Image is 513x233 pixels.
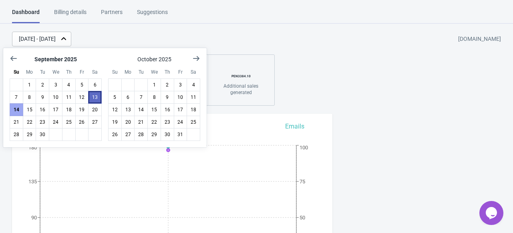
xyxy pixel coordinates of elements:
[134,103,148,116] button: October 14 2025
[36,65,49,79] div: Tuesday
[62,91,76,104] button: September 11 2025
[174,103,187,116] button: October 17 2025
[31,215,37,221] tspan: 90
[23,128,36,141] button: September 29 2025
[161,65,174,79] div: Thursday
[36,91,49,104] button: September 9 2025
[75,65,89,79] div: Friday
[10,128,23,141] button: September 28 2025
[49,103,62,116] button: September 17 2025
[174,91,187,104] button: October 10 2025
[23,116,36,129] button: September 22 2025
[187,91,200,104] button: October 11 2025
[300,179,305,185] tspan: 75
[12,8,40,23] div: Dashboard
[187,116,200,129] button: October 25 2025
[147,103,161,116] button: October 15 2025
[108,65,122,79] div: Sunday
[101,8,123,22] div: Partners
[10,116,23,129] button: September 21 2025
[147,128,161,141] button: October 29 2025
[10,91,23,104] button: September 7 2025
[23,65,36,79] div: Monday
[161,103,174,116] button: October 16 2025
[49,78,62,91] button: September 3 2025
[23,78,36,91] button: September 1 2025
[49,65,62,79] div: Wednesday
[75,78,89,91] button: September 5 2025
[62,116,76,129] button: September 25 2025
[62,103,76,116] button: September 18 2025
[121,116,135,129] button: October 20 2025
[108,91,122,104] button: October 5 2025
[187,103,200,116] button: October 18 2025
[88,78,102,91] button: September 6 2025
[147,116,161,129] button: October 22 2025
[62,78,76,91] button: September 4 2025
[23,91,36,104] button: September 8 2025
[36,128,49,141] button: September 30 2025
[121,128,135,141] button: October 27 2025
[121,103,135,116] button: October 13 2025
[187,78,200,91] button: October 4 2025
[161,91,174,104] button: October 9 2025
[10,103,23,116] button: Today September 14 2025
[161,128,174,141] button: October 30 2025
[147,91,161,104] button: October 8 2025
[187,65,200,79] div: Saturday
[137,8,168,22] div: Suggestions
[216,70,266,83] div: PEN 3384.10
[10,65,23,79] div: Sunday
[75,116,89,129] button: September 26 2025
[147,78,161,91] button: October 1 2025
[216,83,266,96] div: Additional sales generated
[189,51,203,66] button: Show next month, November 2025
[161,116,174,129] button: October 23 2025
[62,65,76,79] div: Thursday
[121,91,135,104] button: October 6 2025
[54,8,87,22] div: Billing details
[108,128,122,141] button: October 26 2025
[134,128,148,141] button: October 28 2025
[300,145,308,151] tspan: 100
[134,116,148,129] button: October 21 2025
[19,35,56,43] div: [DATE] - [DATE]
[88,91,102,104] button: September 13 2025
[479,201,505,225] iframe: chat widget
[134,91,148,104] button: October 7 2025
[6,51,21,66] button: Show previous month, August 2025
[174,78,187,91] button: October 3 2025
[174,65,187,79] div: Friday
[28,179,37,185] tspan: 135
[88,103,102,116] button: September 20 2025
[75,91,89,104] button: September 12 2025
[174,116,187,129] button: October 24 2025
[108,116,122,129] button: October 19 2025
[49,116,62,129] button: September 24 2025
[36,103,49,116] button: September 16 2025
[121,65,135,79] div: Monday
[161,78,174,91] button: October 2 2025
[147,65,161,79] div: Wednesday
[36,78,49,91] button: September 2 2025
[134,65,148,79] div: Tuesday
[88,116,102,129] button: September 27 2025
[458,32,501,46] div: [DOMAIN_NAME]
[88,65,102,79] div: Saturday
[23,103,36,116] button: September 15 2025
[75,103,89,116] button: September 19 2025
[108,103,122,116] button: October 12 2025
[36,116,49,129] button: September 23 2025
[49,91,62,104] button: September 10 2025
[300,215,305,221] tspan: 50
[174,128,187,141] button: October 31 2025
